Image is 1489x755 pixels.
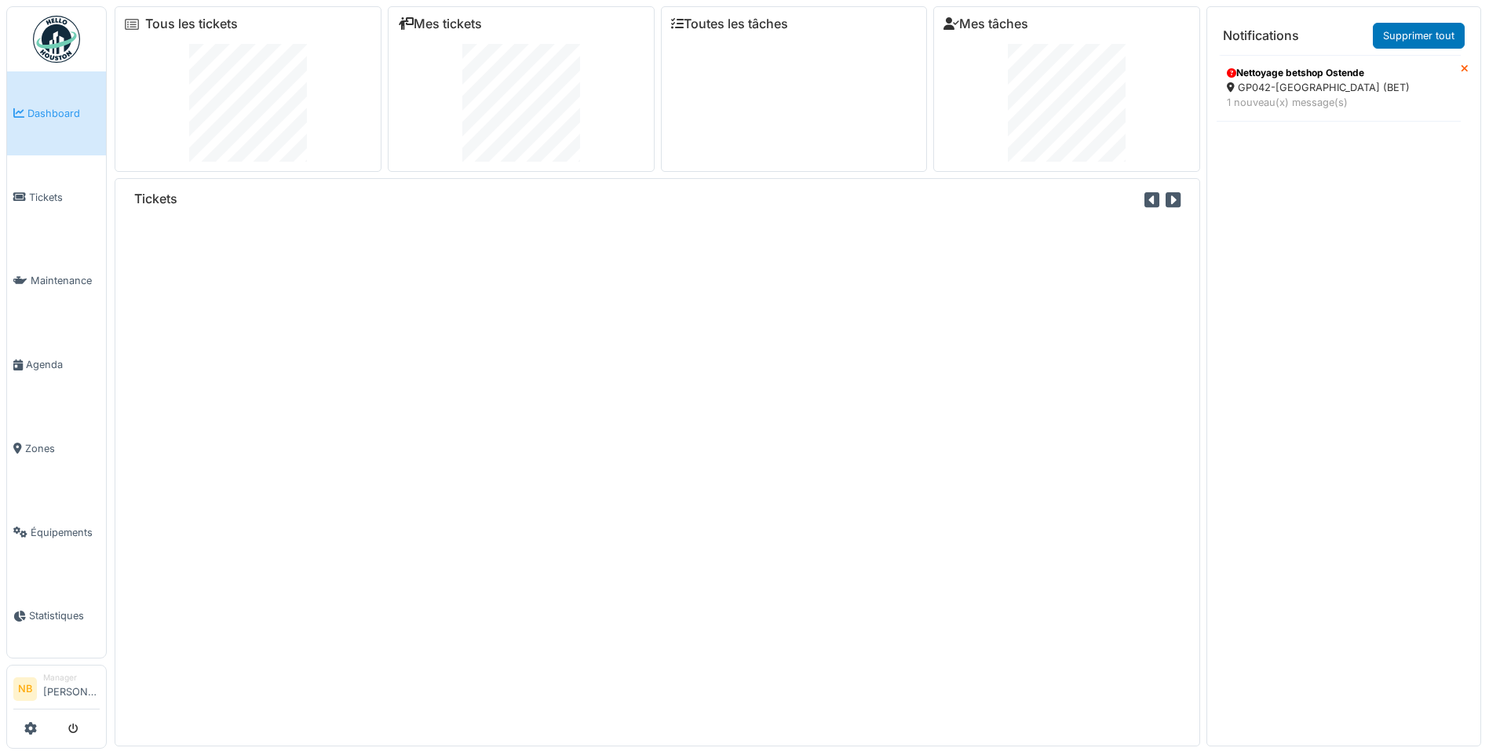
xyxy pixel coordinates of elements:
div: Nettoyage betshop Ostende [1227,66,1451,80]
li: NB [13,677,37,701]
a: Supprimer tout [1373,23,1465,49]
span: Zones [25,441,100,456]
a: Équipements [7,491,106,574]
a: Dashboard [7,71,106,155]
a: Statistiques [7,574,106,658]
a: Mes tickets [398,16,482,31]
a: Agenda [7,323,106,407]
a: Tickets [7,155,106,239]
a: Tous les tickets [145,16,238,31]
span: Dashboard [27,106,100,121]
div: 1 nouveau(x) message(s) [1227,95,1451,110]
li: [PERSON_NAME] [43,672,100,706]
div: GP042-[GEOGRAPHIC_DATA] (BET) [1227,80,1451,95]
a: Toutes les tâches [671,16,788,31]
span: Maintenance [31,273,100,288]
a: Zones [7,407,106,491]
a: Maintenance [7,239,106,323]
a: Mes tâches [943,16,1028,31]
span: Tickets [29,190,100,205]
a: NB Manager[PERSON_NAME] [13,672,100,709]
span: Équipements [31,525,100,540]
h6: Tickets [134,191,177,206]
span: Agenda [26,357,100,372]
img: Badge_color-CXgf-gQk.svg [33,16,80,63]
h6: Notifications [1223,28,1299,43]
span: Statistiques [29,608,100,623]
a: Nettoyage betshop Ostende GP042-[GEOGRAPHIC_DATA] (BET) 1 nouveau(x) message(s) [1217,55,1461,121]
div: Manager [43,672,100,684]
